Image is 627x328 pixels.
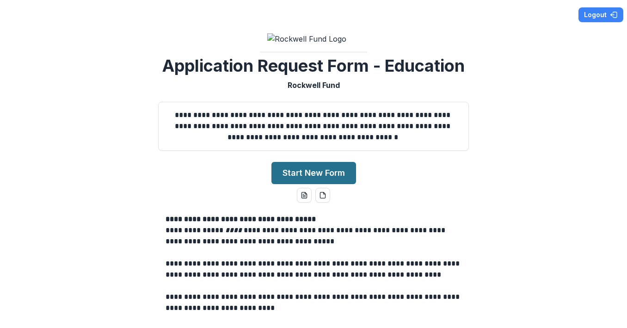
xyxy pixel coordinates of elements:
button: Logout [578,7,623,22]
button: Start New Form [271,162,356,184]
p: Rockwell Fund [288,80,340,91]
h2: Application Request Form - Education [162,56,465,76]
button: word-download [297,188,312,203]
img: Rockwell Fund Logo [267,33,360,44]
button: pdf-download [315,188,330,203]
